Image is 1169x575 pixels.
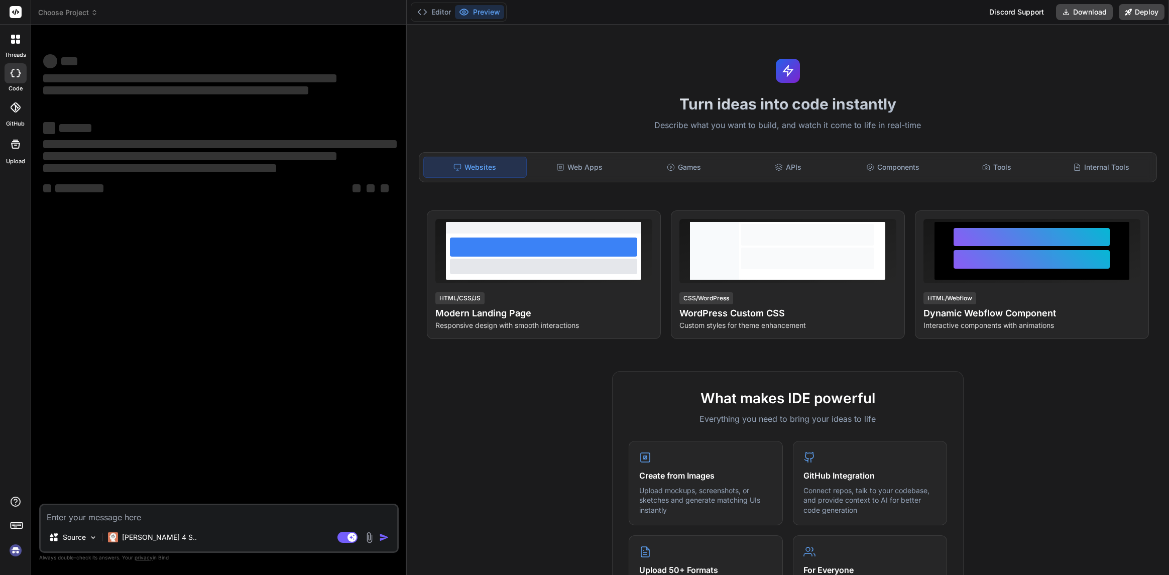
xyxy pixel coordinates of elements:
[983,4,1050,20] div: Discord Support
[639,470,772,482] h4: Create from Images
[435,306,652,320] h4: Modern Landing Page
[55,184,103,192] span: ‌
[5,51,26,59] label: threads
[1050,157,1152,178] div: Internal Tools
[135,554,153,560] span: privacy
[108,532,118,542] img: Claude 4 Sonnet
[381,184,389,192] span: ‌
[122,532,197,542] p: [PERSON_NAME] 4 S..
[6,157,25,166] label: Upload
[455,5,504,19] button: Preview
[43,74,336,82] span: ‌
[1119,4,1164,20] button: Deploy
[353,184,361,192] span: ‌
[38,8,98,18] span: Choose Project
[413,119,1163,132] p: Describe what you want to build, and watch it come to life in real-time
[1056,4,1113,20] button: Download
[413,95,1163,113] h1: Turn ideas into code instantly
[63,532,86,542] p: Source
[679,306,896,320] h4: WordPress Custom CSS
[9,84,23,93] label: code
[737,157,840,178] div: APIs
[43,86,308,94] span: ‌
[435,292,485,304] div: HTML/CSS/JS
[842,157,944,178] div: Components
[379,532,389,542] img: icon
[39,553,399,562] p: Always double-check its answers. Your in Bind
[803,486,937,515] p: Connect repos, talk to your codebase, and provide context to AI for better code generation
[923,292,976,304] div: HTML/Webflow
[43,184,51,192] span: ‌
[59,124,91,132] span: ‌
[946,157,1048,178] div: Tools
[923,306,1140,320] h4: Dynamic Webflow Component
[6,120,25,128] label: GitHub
[7,542,24,559] img: signin
[633,157,735,178] div: Games
[679,292,733,304] div: CSS/WordPress
[629,413,947,425] p: Everything you need to bring your ideas to life
[803,470,937,482] h4: GitHub Integration
[413,5,455,19] button: Editor
[43,122,55,134] span: ‌
[923,320,1140,330] p: Interactive components with animations
[367,184,375,192] span: ‌
[364,532,375,543] img: attachment
[435,320,652,330] p: Responsive design with smooth interactions
[43,152,336,160] span: ‌
[679,320,896,330] p: Custom styles for theme enhancement
[639,486,772,515] p: Upload mockups, screenshots, or sketches and generate matching UIs instantly
[43,140,397,148] span: ‌
[629,388,947,409] h2: What makes IDE powerful
[61,57,77,65] span: ‌
[89,533,97,542] img: Pick Models
[43,54,57,68] span: ‌
[529,157,631,178] div: Web Apps
[423,157,527,178] div: Websites
[43,164,276,172] span: ‌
